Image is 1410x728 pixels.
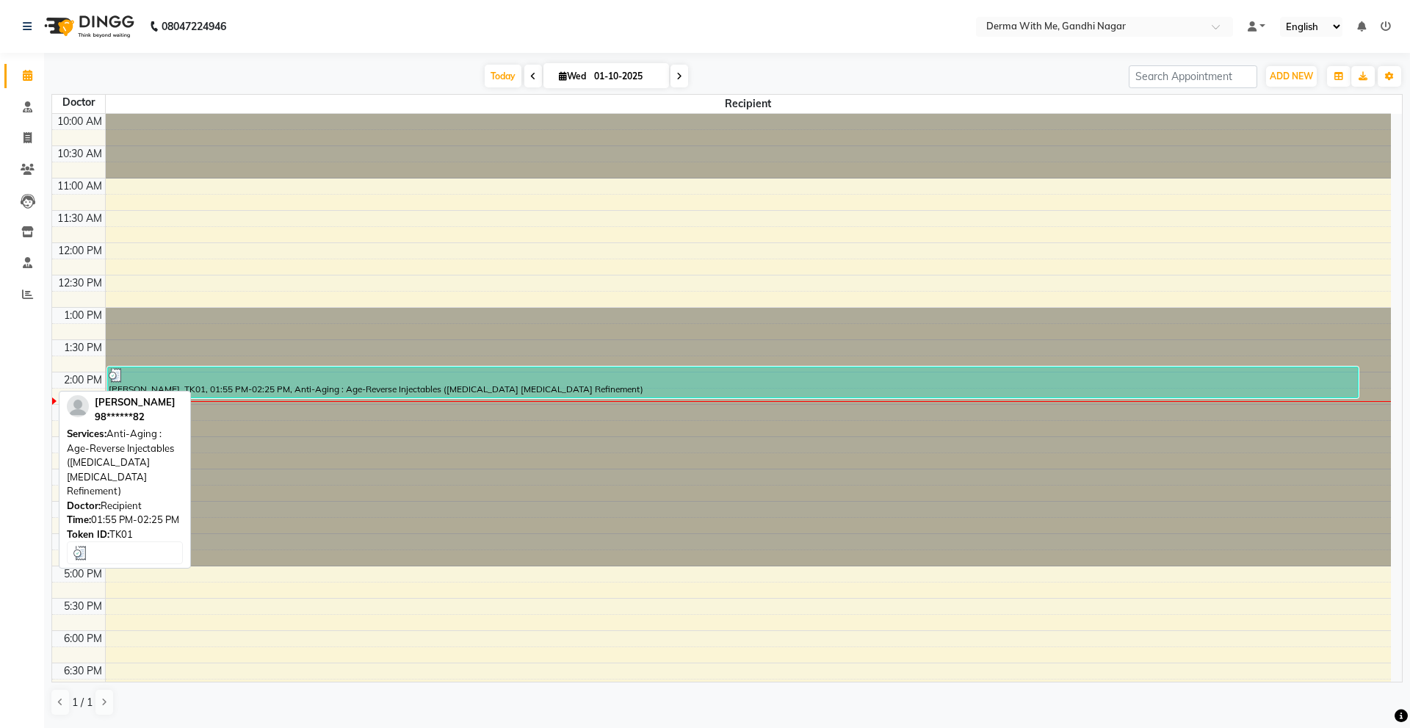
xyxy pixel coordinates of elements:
[1270,71,1313,82] span: ADD NEW
[54,179,105,194] div: 11:00 AM
[590,65,663,87] input: 2025-10-01
[1129,65,1257,88] input: Search Appointment
[61,663,105,679] div: 6:30 PM
[61,599,105,614] div: 5:30 PM
[52,95,105,110] div: Doctor
[61,308,105,323] div: 1:00 PM
[67,513,183,527] div: 01:55 PM-02:25 PM
[67,528,109,540] span: Token ID:
[67,499,183,513] div: Recipient
[106,95,1392,113] span: Recipient
[67,500,101,511] span: Doctor:
[54,211,105,226] div: 11:30 AM
[55,243,105,259] div: 12:00 PM
[55,275,105,291] div: 12:30 PM
[61,631,105,646] div: 6:00 PM
[37,6,138,47] img: logo
[54,114,105,129] div: 10:00 AM
[67,428,106,439] span: Services:
[1266,66,1317,87] button: ADD NEW
[162,6,226,47] b: 08047224946
[485,65,521,87] span: Today
[61,372,105,388] div: 2:00 PM
[61,566,105,582] div: 5:00 PM
[108,367,1359,397] div: [PERSON_NAME], TK01, 01:55 PM-02:25 PM, Anti-Aging : Age-Reverse Injectables ([MEDICAL_DATA] [MED...
[555,71,590,82] span: Wed
[67,513,91,525] span: Time:
[61,340,105,356] div: 1:30 PM
[95,396,176,408] span: [PERSON_NAME]
[67,527,183,542] div: TK01
[67,428,174,497] span: Anti-Aging : Age-Reverse Injectables ([MEDICAL_DATA] [MEDICAL_DATA] Refinement)
[72,695,93,710] span: 1 / 1
[67,395,89,417] img: profile
[54,146,105,162] div: 10:30 AM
